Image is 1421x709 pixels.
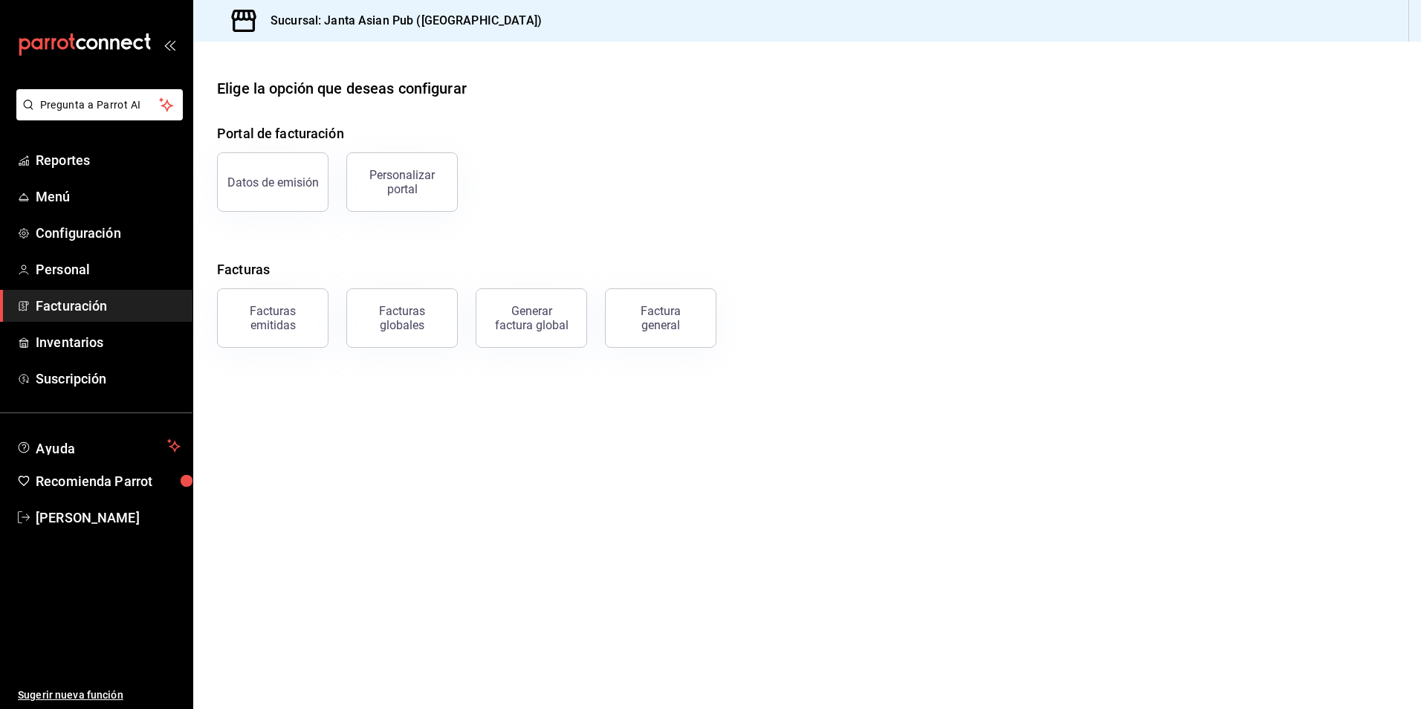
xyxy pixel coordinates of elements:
button: Generar factura global [476,288,587,348]
a: Pregunta a Parrot AI [10,108,183,123]
button: open_drawer_menu [164,39,175,51]
button: Facturas emitidas [217,288,328,348]
span: Recomienda Parrot [36,471,181,491]
button: Facturas globales [346,288,458,348]
span: Pregunta a Parrot AI [40,97,160,113]
button: Factura general [605,288,716,348]
div: Generar factura global [494,304,569,332]
span: Personal [36,259,181,279]
span: Menú [36,187,181,207]
h3: Sucursal: Janta Asian Pub ([GEOGRAPHIC_DATA]) [259,12,542,30]
span: Reportes [36,150,181,170]
span: [PERSON_NAME] [36,508,181,528]
span: Facturación [36,296,181,316]
div: Personalizar portal [356,168,448,196]
span: Configuración [36,223,181,243]
span: Suscripción [36,369,181,389]
div: Facturas globales [356,304,448,332]
h4: Facturas [217,259,1397,279]
span: Ayuda [36,437,161,455]
h4: Portal de facturación [217,123,1397,143]
button: Personalizar portal [346,152,458,212]
span: Sugerir nueva función [18,687,181,703]
div: Facturas emitidas [227,304,319,332]
div: Datos de emisión [227,175,319,190]
div: Elige la opción que deseas configurar [217,77,467,100]
button: Pregunta a Parrot AI [16,89,183,120]
button: Datos de emisión [217,152,328,212]
div: Factura general [624,304,698,332]
span: Inventarios [36,332,181,352]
